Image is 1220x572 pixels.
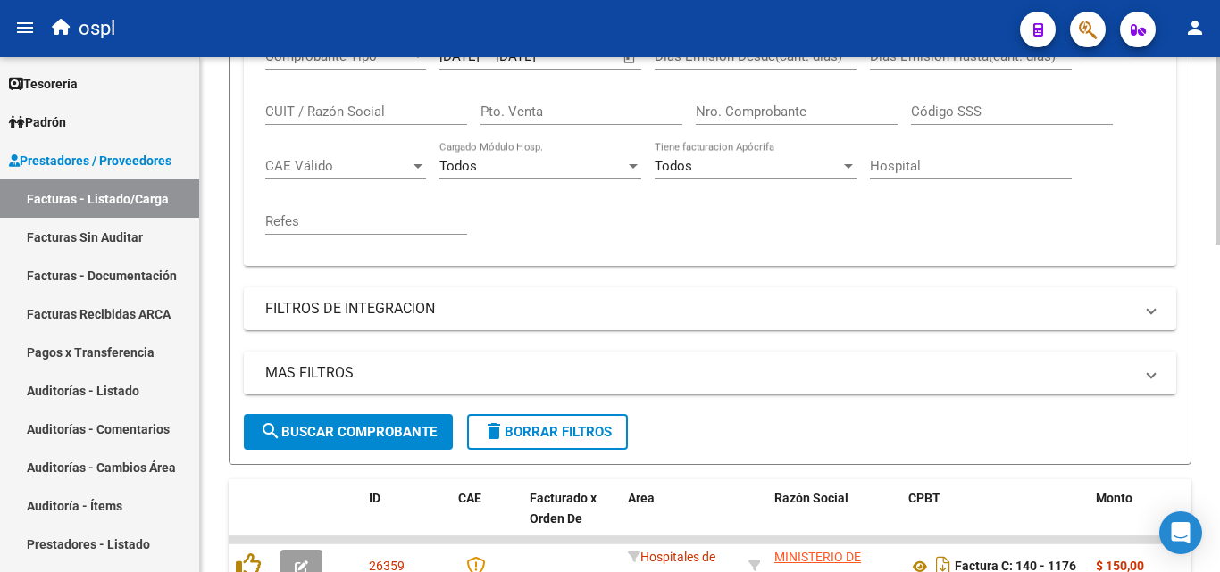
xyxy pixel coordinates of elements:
mat-icon: delete [483,420,505,442]
div: Open Intercom Messenger [1159,511,1202,554]
mat-icon: person [1184,17,1206,38]
mat-panel-title: MAS FILTROS [265,363,1133,383]
span: ID [369,491,380,505]
datatable-header-cell: Monto [1089,479,1196,558]
span: Buscar Comprobante [260,424,437,440]
mat-panel-title: FILTROS DE INTEGRACION [265,299,1133,319]
span: Monto [1096,491,1132,505]
mat-icon: menu [14,17,36,38]
button: Buscar Comprobante [244,414,453,450]
span: Prestadores / Proveedores [9,151,171,170]
span: CAE Válido [265,158,410,174]
mat-icon: search [260,420,281,442]
datatable-header-cell: ID [362,479,451,558]
span: Razón Social [774,491,848,505]
span: CAE [458,491,481,505]
button: Open calendar [620,47,640,68]
mat-expansion-panel-header: MAS FILTROS [244,352,1176,394]
button: Borrar Filtros [467,414,628,450]
datatable-header-cell: Facturado x Orden De [522,479,621,558]
span: ospl [79,9,115,48]
span: Todos [655,158,692,174]
span: Borrar Filtros [483,424,612,440]
mat-expansion-panel-header: FILTROS DE INTEGRACION [244,287,1176,330]
span: Todos [439,158,477,174]
datatable-header-cell: CAE [451,479,522,558]
datatable-header-cell: Area [621,479,741,558]
span: Tesorería [9,74,78,94]
datatable-header-cell: Razón Social [767,479,901,558]
span: Padrón [9,112,66,132]
datatable-header-cell: CPBT [901,479,1089,558]
span: Facturado x Orden De [530,491,597,526]
span: Area [628,491,655,505]
span: CPBT [908,491,940,505]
